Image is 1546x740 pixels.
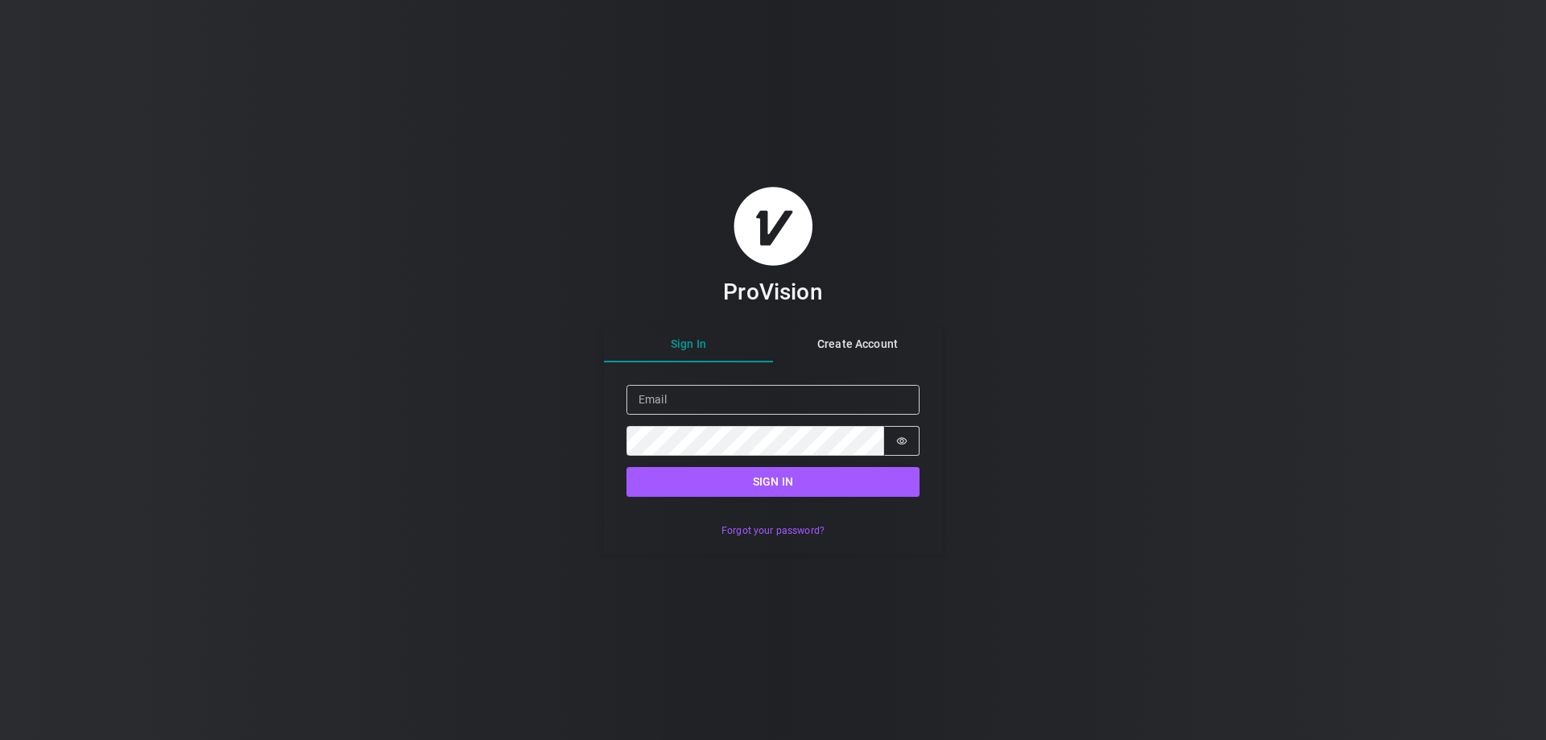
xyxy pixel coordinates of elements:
button: Show password [884,426,920,456]
input: Email [626,385,920,415]
button: Create Account [773,327,942,362]
h3: ProVision [723,278,822,306]
button: Forgot your password? [713,519,833,543]
button: Sign in [626,467,920,497]
button: Sign In [604,327,773,362]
